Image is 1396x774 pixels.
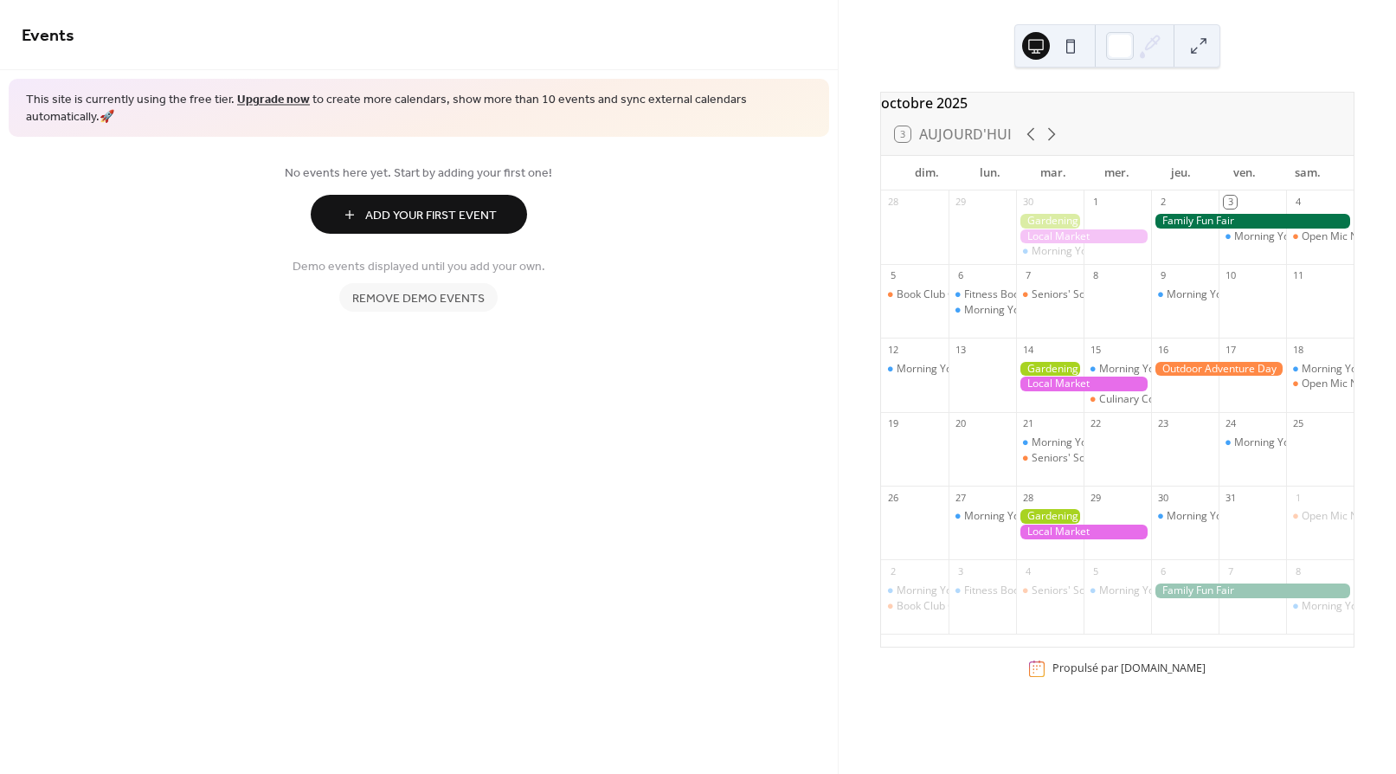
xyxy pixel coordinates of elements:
[1286,599,1354,614] div: Morning Yoga Bliss
[1286,229,1354,244] div: Open Mic Night
[881,287,949,302] div: Book Club Gathering
[949,509,1016,524] div: Morning Yoga Bliss
[1016,451,1084,466] div: Seniors' Social Tea
[1156,196,1169,209] div: 2
[1016,214,1084,229] div: Gardening Workshop
[881,93,1354,113] div: octobre 2025
[22,164,816,183] span: No events here yet. Start by adding your first one!
[897,599,996,614] div: Book Club Gathering
[964,303,1057,318] div: Morning Yoga Bliss
[1151,214,1354,229] div: Family Fun Fair
[1277,156,1340,190] div: sam.
[1032,451,1123,466] div: Seniors' Social Tea
[311,195,527,234] button: Add Your First Event
[1021,343,1034,356] div: 14
[1156,417,1169,430] div: 23
[1089,343,1102,356] div: 15
[1224,343,1237,356] div: 17
[895,156,958,190] div: dim.
[1021,417,1034,430] div: 21
[1084,362,1151,377] div: Morning Yoga Bliss
[949,287,1016,302] div: Fitness Bootcamp
[949,303,1016,318] div: Morning Yoga Bliss
[886,343,899,356] div: 12
[964,584,1050,598] div: Fitness Bootcamp
[1121,661,1206,676] a: [DOMAIN_NAME]
[1167,509,1259,524] div: Morning Yoga Bliss
[964,287,1050,302] div: Fitness Bootcamp
[1016,584,1084,598] div: Seniors' Social Tea
[1016,229,1151,244] div: Local Market
[1286,377,1354,391] div: Open Mic Night
[897,362,989,377] div: Morning Yoga Bliss
[1302,229,1376,244] div: Open Mic Night
[954,417,967,430] div: 20
[881,584,949,598] div: Morning Yoga Bliss
[1291,491,1304,504] div: 1
[1021,491,1034,504] div: 28
[1286,509,1354,524] div: Open Mic Night
[1016,509,1084,524] div: Gardening Workshop
[881,362,949,377] div: Morning Yoga Bliss
[1291,343,1304,356] div: 18
[886,196,899,209] div: 28
[1021,269,1034,282] div: 7
[949,584,1016,598] div: Fitness Bootcamp
[1156,269,1169,282] div: 9
[1052,661,1206,676] div: Propulsé par
[1099,362,1192,377] div: Morning Yoga Bliss
[1302,509,1376,524] div: Open Mic Night
[1032,435,1124,450] div: Morning Yoga Bliss
[1302,599,1394,614] div: Morning Yoga Bliss
[1016,377,1151,391] div: Local Market
[1089,417,1102,430] div: 22
[1234,435,1327,450] div: Morning Yoga Bliss
[886,417,899,430] div: 19
[886,491,899,504] div: 26
[22,19,74,53] span: Events
[1089,269,1102,282] div: 8
[1032,287,1123,302] div: Seniors' Social Tea
[1089,196,1102,209] div: 1
[954,491,967,504] div: 27
[1089,491,1102,504] div: 29
[954,269,967,282] div: 6
[1219,229,1286,244] div: Morning Yoga Bliss
[964,509,1057,524] div: Morning Yoga Bliss
[1213,156,1276,190] div: ven.
[897,287,996,302] div: Book Club Gathering
[1151,287,1219,302] div: Morning Yoga Bliss
[1016,287,1084,302] div: Seniors' Social Tea
[1291,564,1304,577] div: 8
[954,343,967,356] div: 13
[1224,417,1237,430] div: 24
[1286,362,1354,377] div: Morning Yoga Bliss
[1224,269,1237,282] div: 10
[1224,564,1237,577] div: 7
[1302,362,1394,377] div: Morning Yoga Bliss
[1302,377,1376,391] div: Open Mic Night
[1099,392,1209,407] div: Culinary Cooking Class
[1156,343,1169,356] div: 16
[1219,435,1286,450] div: Morning Yoga Bliss
[897,584,989,598] div: Morning Yoga Bliss
[1085,156,1148,190] div: mer.
[1016,244,1084,259] div: Morning Yoga Bliss
[1089,564,1102,577] div: 5
[293,258,545,276] span: Demo events displayed until you add your own.
[1291,417,1304,430] div: 25
[1224,491,1237,504] div: 31
[886,269,899,282] div: 5
[1224,196,1237,209] div: 3
[1291,269,1304,282] div: 11
[1016,362,1084,377] div: Gardening Workshop
[1151,584,1354,598] div: Family Fun Fair
[1084,392,1151,407] div: Culinary Cooking Class
[26,92,812,126] span: This site is currently using the free tier. to create more calendars, show more than 10 events an...
[352,290,485,308] span: Remove demo events
[954,564,967,577] div: 3
[1151,509,1219,524] div: Morning Yoga Bliss
[886,564,899,577] div: 2
[1156,564,1169,577] div: 6
[954,196,967,209] div: 29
